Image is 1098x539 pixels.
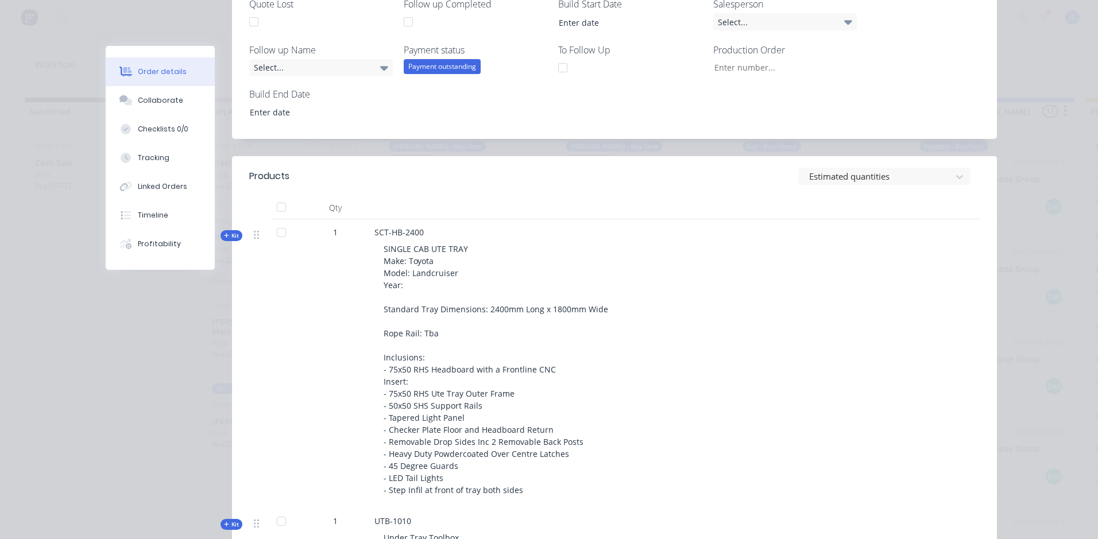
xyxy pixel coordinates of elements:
div: Qty [301,196,370,219]
label: Follow up Name [249,43,393,57]
button: Linked Orders [106,172,215,201]
input: Enter date [242,104,385,121]
div: Timeline [138,210,168,220]
div: Collaborate [138,95,183,106]
label: To Follow Up [558,43,702,57]
button: Kit [221,230,242,241]
div: Profitability [138,239,181,249]
input: Enter date [551,14,694,31]
button: Timeline [106,201,215,230]
div: Checklists 0/0 [138,124,188,134]
span: Kit [224,231,239,240]
div: Linked Orders [138,181,187,192]
label: Build End Date [249,87,393,101]
span: SINGLE CAB UTE TRAY Make: Toyota Model: Landcruiser Year: Standard Tray Dimensions: 2400mm Long x... [384,243,608,495]
label: Production Order [713,43,857,57]
span: 1 [333,226,338,238]
button: Checklists 0/0 [106,115,215,144]
label: Payment status [404,43,547,57]
span: Kit [224,520,239,529]
div: Products [249,169,289,183]
span: SCT-HB-2400 [374,227,424,238]
span: 1 [333,515,338,527]
span: UTB-1010 [374,515,411,526]
div: Payment outstanding [404,59,481,74]
button: Tracking [106,144,215,172]
div: Select... [713,13,857,30]
div: Select... [249,59,393,76]
div: Tracking [138,153,169,163]
button: Order details [106,57,215,86]
div: Order details [138,67,187,77]
button: Kit [221,519,242,530]
input: Enter number... [705,59,856,76]
button: Collaborate [106,86,215,115]
button: Profitability [106,230,215,258]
